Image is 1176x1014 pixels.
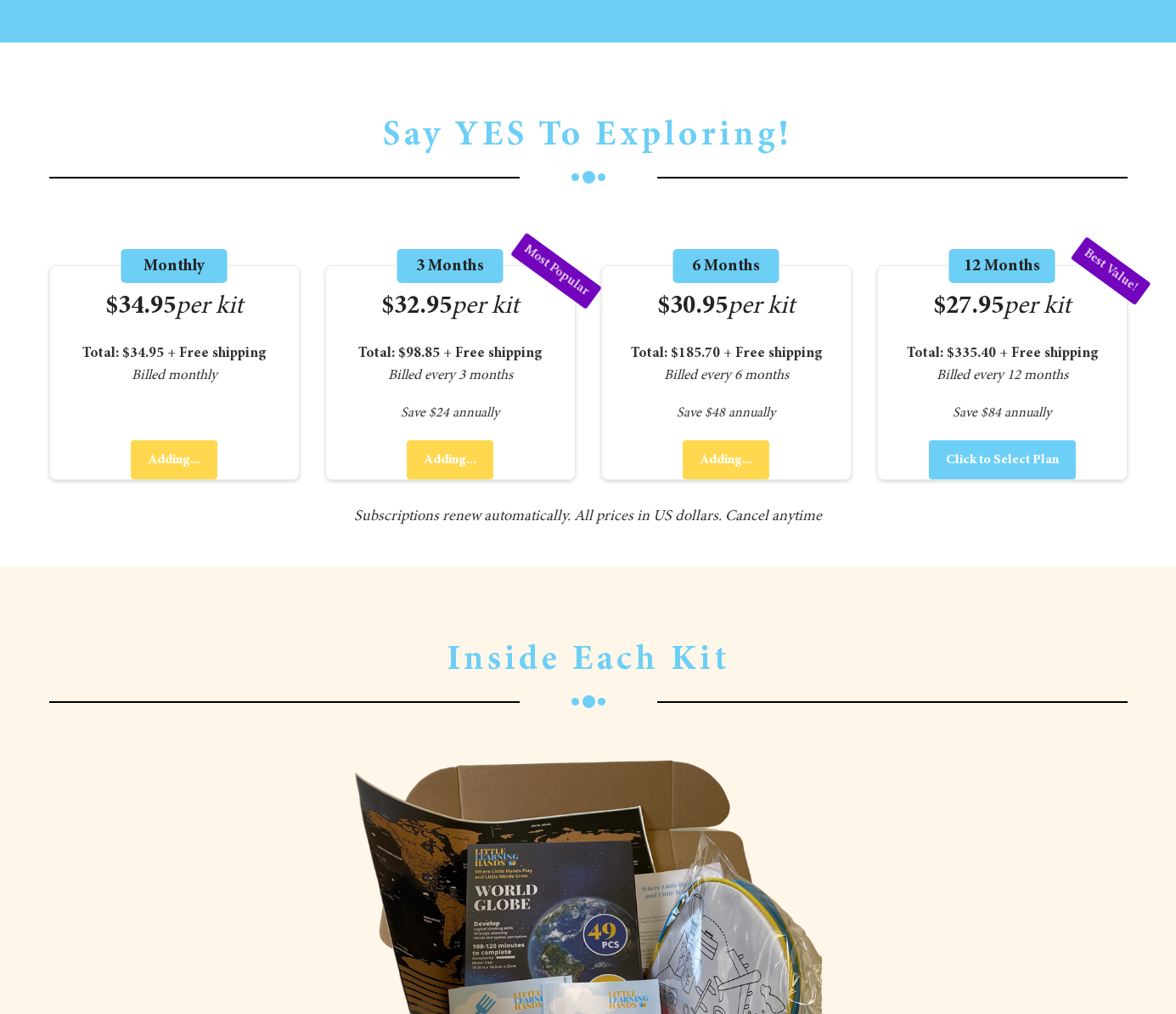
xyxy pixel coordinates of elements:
[105,294,243,320] span: $34.95
[121,249,228,283] span: Monthly
[937,369,1068,383] i: Billed every 12 months
[510,233,602,310] span: Most Popular
[657,294,795,320] span: $30.95
[383,118,792,154] span: Say YES To Exploring!
[1004,294,1071,320] span: per kit
[946,453,1059,467] span: Click to Select Plan
[49,506,1128,529] span: Subscriptions renew automatically. All prices in US dollars. Cancel anytime
[50,403,299,423] span: -
[132,369,217,383] span: Billed monthly
[452,294,519,320] span: per kit
[631,347,822,361] strong: Total: $185.70 + Free shipping
[358,347,542,361] strong: Total: $98.85 + Free shipping
[664,369,789,383] i: Billed every 6 months
[176,294,243,320] span: per kit
[381,294,519,320] span: $32.95
[949,249,1055,283] span: 12 Months
[447,643,730,678] span: Inside Each Kit
[929,440,1076,479] button: Click to Select Plan
[933,294,1071,320] span: $27.95
[397,249,504,283] span: 3 Months
[673,249,779,283] span: 6 Months
[1070,236,1151,305] span: Best Value!
[388,369,513,383] i: Billed every 3 months
[326,403,575,423] span: Save $24 annually
[907,347,1098,361] strong: Total: $335.40 + Free shipping
[82,347,266,361] b: Total: $34.95 + Free shipping
[878,403,1127,423] span: Save $84 annually
[602,403,851,423] span: Save $48 annually
[728,294,795,320] span: per kit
